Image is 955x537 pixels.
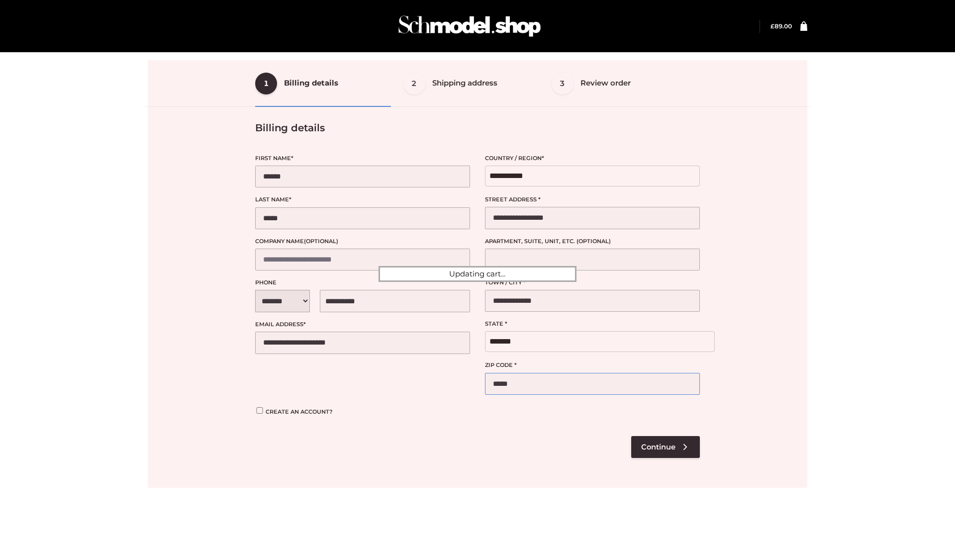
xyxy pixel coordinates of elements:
div: Updating cart... [379,266,576,282]
bdi: 89.00 [770,22,792,30]
span: £ [770,22,774,30]
img: Schmodel Admin 964 [395,6,544,46]
a: £89.00 [770,22,792,30]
